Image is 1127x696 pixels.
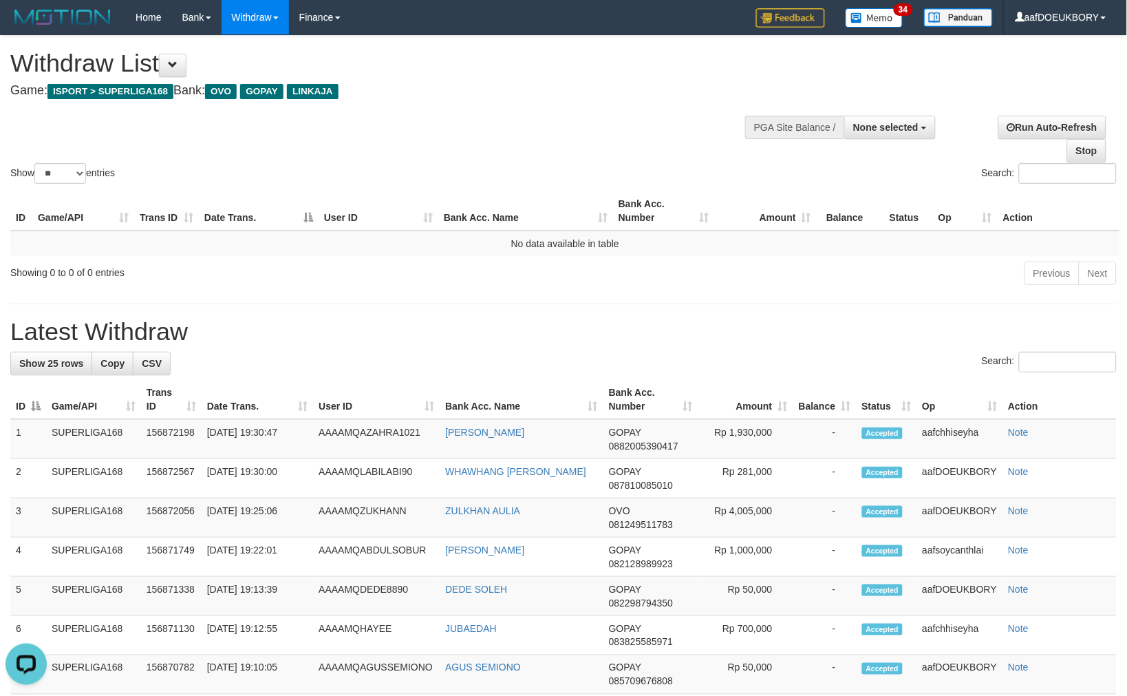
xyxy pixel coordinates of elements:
[19,358,83,369] span: Show 25 rows
[698,616,793,655] td: Rp 700,000
[240,84,283,99] span: GOPAY
[313,419,440,459] td: AAAAMQAZAHRA1021
[1009,427,1029,438] a: Note
[10,419,46,459] td: 1
[917,655,1003,695] td: aafDOEUKBORY
[698,498,793,538] td: Rp 4,005,000
[202,380,314,419] th: Date Trans.: activate to sort column ascending
[202,459,314,498] td: [DATE] 19:30:00
[862,624,903,635] span: Accepted
[862,506,903,518] span: Accepted
[10,577,46,616] td: 5
[793,380,857,419] th: Balance: activate to sort column ascending
[609,637,673,648] span: Copy 083825585971 to clipboard
[894,3,912,16] span: 34
[34,163,86,184] select: Showentries
[862,467,903,478] span: Accepted
[917,380,1003,419] th: Op: activate to sort column ascending
[445,662,521,673] a: AGUS SEMIONO
[313,380,440,419] th: User ID: activate to sort column ascending
[46,577,141,616] td: SUPERLIGA168
[141,459,202,498] td: 156872567
[199,191,319,231] th: Date Trans.: activate to sort column descending
[134,191,199,231] th: Trans ID: activate to sort column ascending
[613,191,715,231] th: Bank Acc. Number: activate to sort column ascending
[609,545,641,556] span: GOPAY
[313,498,440,538] td: AAAAMQZUKHANN
[141,577,202,616] td: 156871338
[1067,139,1106,162] a: Stop
[793,577,857,616] td: -
[793,419,857,459] td: -
[100,358,125,369] span: Copy
[1079,262,1117,285] a: Next
[924,8,993,27] img: panduan.png
[445,623,497,634] a: JUBAEDAH
[10,50,738,77] h1: Withdraw List
[1009,623,1029,634] a: Note
[32,191,134,231] th: Game/API: activate to sort column ascending
[202,655,314,695] td: [DATE] 19:10:05
[142,358,162,369] span: CSV
[10,191,32,231] th: ID
[440,380,603,419] th: Bank Acc. Name: activate to sort column ascending
[202,577,314,616] td: [DATE] 19:13:39
[917,616,1003,655] td: aafchhiseyha
[917,538,1003,577] td: aafsoycanthlai
[817,191,884,231] th: Balance
[10,616,46,655] td: 6
[1019,352,1117,372] input: Search:
[917,498,1003,538] td: aafDOEUKBORY
[445,505,520,516] a: ZULKHAN AULIA
[609,598,673,609] span: Copy 082298794350 to clipboard
[844,116,936,139] button: None selected
[793,459,857,498] td: -
[609,558,673,569] span: Copy 082128989923 to clipboard
[884,191,933,231] th: Status
[745,116,844,139] div: PGA Site Balance /
[715,191,817,231] th: Amount: activate to sort column ascending
[202,538,314,577] td: [DATE] 19:22:01
[609,505,630,516] span: OVO
[46,459,141,498] td: SUPERLIGA168
[1009,505,1029,516] a: Note
[698,538,793,577] td: Rp 1,000,000
[141,616,202,655] td: 156871130
[10,498,46,538] td: 3
[609,441,678,452] span: Copy 0882005390417 to clipboard
[202,616,314,655] td: [DATE] 19:12:55
[10,7,115,28] img: MOTION_logo.png
[998,191,1120,231] th: Action
[609,466,641,477] span: GOPAY
[313,459,440,498] td: AAAAMQLABILABI90
[862,545,903,557] span: Accepted
[862,663,903,675] span: Accepted
[609,519,673,530] span: Copy 081249511783 to clipboard
[917,459,1003,498] td: aafDOEUKBORY
[46,498,141,538] td: SUPERLIGA168
[846,8,903,28] img: Button%20Memo.svg
[698,577,793,616] td: Rp 50,000
[609,662,641,673] span: GOPAY
[10,84,738,98] h4: Game: Bank:
[793,498,857,538] td: -
[133,352,171,375] a: CSV
[313,616,440,655] td: AAAAMQHAYEE
[982,163,1117,184] label: Search:
[10,260,460,280] div: Showing 0 to 0 of 0 entries
[46,419,141,459] td: SUPERLIGA168
[1003,380,1117,419] th: Action
[793,655,857,695] td: -
[1024,262,1080,285] a: Previous
[46,380,141,419] th: Game/API: activate to sort column ascending
[445,545,524,556] a: [PERSON_NAME]
[6,6,47,47] button: Open LiveChat chat widget
[609,584,641,595] span: GOPAY
[46,616,141,655] td: SUPERLIGA168
[853,122,919,133] span: None selected
[1009,545,1029,556] a: Note
[287,84,339,99] span: LINKAJA
[917,577,1003,616] td: aafDOEUKBORY
[438,191,613,231] th: Bank Acc. Name: activate to sort column ascending
[141,380,202,419] th: Trans ID: activate to sort column ascending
